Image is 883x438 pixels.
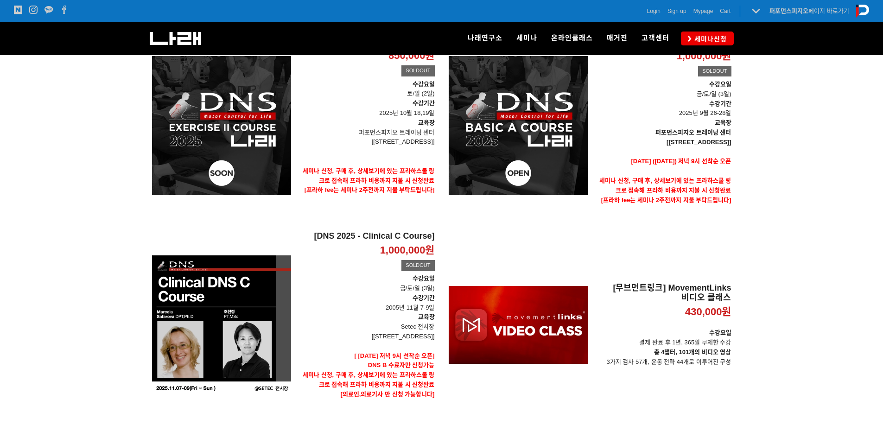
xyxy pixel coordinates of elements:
[516,34,537,42] span: 세미나
[298,128,435,138] p: 퍼포먼스피지오 트레이닝 센터
[544,22,600,55] a: 온라인클래스
[380,244,435,257] p: 1,000,000원
[509,22,544,55] a: 세미나
[303,371,435,388] strong: 세미나 신청, 구매 후, 상세보기에 있는 프라하스쿨 링크로 접속해 프라하 비용까지 지불 시 신청완료
[401,260,434,271] div: SOLDOUT
[388,49,435,63] p: 850,000원
[692,34,727,44] span: 세미나신청
[685,305,731,319] p: 430,000원
[599,177,731,194] strong: 세미나 신청, 구매 후, 상세보기에 있는 프라하스쿨 링크로 접속해 프라하 비용까지 지불 시 신청완료
[600,22,635,55] a: 매거진
[595,27,731,224] a: [DNS 2025 - CLINICAL Basic A Course] 1,000,000원 SOLDOUT 수강요일금/토/일 (3일)수강기간 2025년 9월 26-28일교육장퍼포먼스...
[677,50,731,63] p: 1,000,000원
[693,6,713,16] a: Mypage
[642,34,669,42] span: 고객센터
[769,7,849,14] a: 퍼포먼스피지오페이지 바로가기
[595,348,731,367] p: 3가지 검사 57개, 운동 전략 44개로 이루어진 구성
[298,37,435,214] a: [DNS Exercise II Course 2025] 850,000원 SOLDOUT 수강요일토/일 (2일)수강기간 2025년 10월 18,19일교육장퍼포먼스피지오 트레이닝 센...
[368,362,435,368] strong: DNS B 수료자만 신청가능
[298,322,435,332] p: Setec 전시장
[413,275,435,282] strong: 수강요일
[461,22,509,55] a: 나래연구소
[298,137,435,147] p: [[STREET_ADDRESS]]
[298,274,435,293] p: 금/토/일 (3일)
[667,6,686,16] a: Sign up
[305,186,435,193] span: [프라하 fee는 세미나 2주전까지 지불 부탁드립니다]
[418,313,435,320] strong: 교육장
[298,293,435,313] p: 2005년 11월 7-9일
[607,34,628,42] span: 매거진
[709,81,731,88] strong: 수강요일
[631,158,731,165] span: [DATE] ([DATE]) 저녁 9시 선착순 오픈
[720,6,731,16] a: Cart
[654,349,731,355] strong: 총 4챕터, 101개의 비디오 영상
[413,294,435,301] strong: 수강기간
[303,167,435,184] strong: 세미나 신청, 구매 후, 상세보기에 있는 프라하스쿨 링크로 접속해 프라하 비용까지 지불 시 신청완료
[595,283,731,367] a: [무브먼트링크] MovementLinks 비디오 클래스 430,000원 수강요일결제 완료 후 1년, 365일 무제한 수강총 4챕터, 101개의 비디오 영상3가지 검사 57개,...
[413,100,435,107] strong: 수강기간
[401,65,434,76] div: SOLDOUT
[298,231,435,241] h2: [DNS 2025 - Clinical C Course]
[468,34,502,42] span: 나래연구소
[769,7,808,14] strong: 퍼포먼스피지오
[298,231,435,419] a: [DNS 2025 - Clinical C Course] 1,000,000원 SOLDOUT 수강요일금/토/일 (3일)수강기간 2005년 11월 7-9일교육장Setec 전시장[[...
[715,119,731,126] strong: 교육장
[595,328,731,348] p: 결제 완료 후 1년, 365일 무제한 수강
[551,34,593,42] span: 온라인클래스
[635,22,676,55] a: 고객센터
[298,80,435,99] p: 토/일 (2일)
[595,80,731,99] p: 금/토/일 (3일)
[647,6,661,16] a: Login
[601,197,731,203] span: [프라하 fee는 세미나 2주전까지 지불 부탁드립니다]
[667,139,731,146] strong: [[STREET_ADDRESS]]
[340,391,434,398] strong: [의료인,의료기사 만 신청 가능합니다]
[354,352,434,359] strong: [ [DATE] 저녁 9시 선착순 오픈]
[298,332,435,342] p: [[STREET_ADDRESS]]
[681,32,734,45] a: 세미나신청
[709,100,731,107] strong: 수강기간
[655,129,731,136] strong: 퍼포먼스피지오 트레이닝 센터
[709,329,731,336] strong: 수강요일
[413,81,435,88] strong: 수강요일
[418,119,435,126] strong: 교육장
[595,283,731,303] h2: [무브먼트링크] MovementLinks 비디오 클래스
[698,66,731,77] div: SOLDOUT
[595,99,731,119] p: 2025년 9월 26-28일
[298,99,435,118] p: 2025년 10월 18,19일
